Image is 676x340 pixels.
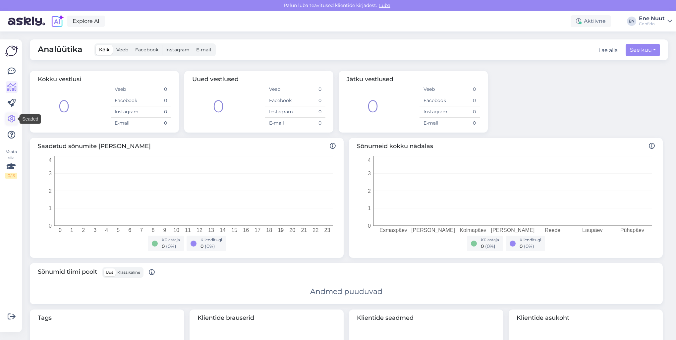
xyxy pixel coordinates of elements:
tspan: 0 [368,223,371,229]
tspan: 4 [49,157,52,163]
div: 0 / 3 [5,173,17,179]
tspan: Reede [545,227,560,233]
tspan: Esmaspäev [379,227,407,233]
td: E-mail [111,118,141,129]
div: Ene Nuut [639,16,665,21]
div: 0 [367,93,378,119]
tspan: 17 [254,227,260,233]
div: Confido [639,21,665,27]
td: Instagram [420,106,450,118]
button: Lae alla [598,46,618,54]
tspan: 8 [151,227,154,233]
span: Uued vestlused [192,76,239,83]
tspan: 1 [368,205,371,211]
div: EN [627,17,636,26]
tspan: 5 [117,227,120,233]
span: Veeb [116,47,129,53]
td: 0 [295,106,325,118]
span: E-mail [196,47,211,53]
span: Facebook [135,47,159,53]
tspan: 18 [266,227,272,233]
span: Sõnumeid kokku nädalas [357,142,655,151]
tspan: 3 [93,227,96,233]
td: 0 [450,106,480,118]
tspan: [PERSON_NAME] [491,227,535,233]
tspan: 0 [49,223,52,229]
tspan: 3 [368,171,371,176]
span: Kokku vestlusi [38,76,81,83]
tspan: 23 [324,227,330,233]
tspan: 1 [70,227,73,233]
div: Seaded [20,114,41,124]
span: ( 0 %) [205,243,215,249]
span: Uus [106,270,113,275]
tspan: 2 [82,227,85,233]
tspan: 2 [49,188,52,194]
tspan: 13 [208,227,214,233]
tspan: 1 [49,205,52,211]
span: Saadetud sõnumite [PERSON_NAME] [38,142,336,151]
td: 0 [141,84,171,95]
tspan: 20 [289,227,295,233]
tspan: 4 [105,227,108,233]
tspan: 11 [185,227,191,233]
td: E-mail [420,118,450,129]
img: explore-ai [50,14,64,28]
tspan: 22 [313,227,319,233]
span: Sõnumid tiimi poolt [38,267,155,278]
span: ( 0 %) [524,243,534,249]
tspan: 10 [173,227,179,233]
span: Klassikaline [117,270,140,275]
td: E-mail [265,118,295,129]
button: See kuu [626,44,660,56]
td: 0 [450,95,480,106]
span: Kõik [99,47,110,53]
span: Luba [377,2,392,8]
div: Klienditugi [200,237,222,243]
tspan: 2 [368,188,371,194]
span: 0 [162,243,165,249]
td: 0 [450,118,480,129]
td: 0 [450,84,480,95]
tspan: 16 [243,227,249,233]
a: Ene NuutConfido [639,16,672,27]
td: Instagram [111,106,141,118]
img: Askly Logo [5,45,18,57]
td: Facebook [111,95,141,106]
tspan: 21 [301,227,307,233]
span: ( 0 %) [166,243,176,249]
td: 0 [141,106,171,118]
td: 0 [141,118,171,129]
span: 0 [481,243,484,249]
span: Jätku vestlused [347,76,393,83]
td: 0 [295,84,325,95]
tspan: 19 [278,227,284,233]
div: Klienditugi [520,237,541,243]
tspan: 3 [49,171,52,176]
tspan: 15 [231,227,237,233]
span: Analüütika [38,43,83,56]
div: 0 [213,93,224,119]
tspan: 0 [59,227,62,233]
tspan: [PERSON_NAME] [411,227,455,233]
td: Instagram [265,106,295,118]
span: Klientide seadmed [357,313,495,322]
div: Aktiivne [571,15,611,27]
span: ( 0 %) [485,243,495,249]
span: Instagram [165,47,190,53]
tspan: 14 [220,227,226,233]
span: 0 [520,243,523,249]
td: Veeb [420,84,450,95]
span: Klientide asukoht [517,313,655,322]
tspan: 6 [128,227,131,233]
td: Facebook [420,95,450,106]
td: Facebook [265,95,295,106]
tspan: 4 [368,157,371,163]
a: Explore AI [67,16,105,27]
tspan: 7 [140,227,143,233]
td: Veeb [111,84,141,95]
div: Külastaja [481,237,499,243]
span: Tags [38,313,176,322]
span: Klientide brauserid [197,313,336,322]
